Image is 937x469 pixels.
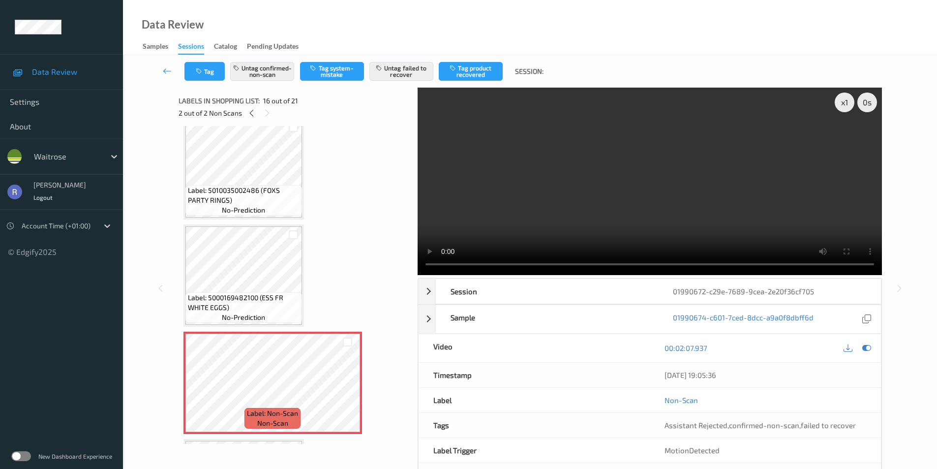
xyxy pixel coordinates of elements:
a: 01990674-c601-7ced-8dcc-a9a0f8dbff6d [673,313,814,326]
div: Session [436,279,658,304]
a: Pending Updates [247,40,308,54]
div: Data Review [142,20,204,30]
span: , , [665,421,856,430]
span: Assistant Rejected [665,421,727,430]
div: Label [419,388,650,412]
div: Video [419,334,650,362]
button: Untag failed to recover [369,62,433,81]
div: MotionDetected [650,438,881,463]
div: Catalog [214,41,237,54]
div: Label Trigger [419,438,650,463]
span: Label: Non-Scan [247,408,298,418]
div: Tags [419,413,650,438]
a: 00:02:07.937 [665,343,707,353]
div: x 1 [835,93,854,112]
button: Tag product recovered [439,62,503,81]
div: Sample [436,305,658,333]
span: failed to recover [801,421,856,430]
div: [DATE] 19:05:36 [665,370,866,380]
span: 16 out of 21 [263,96,298,106]
div: Session01990672-c29e-7689-9cea-2e20f36cf705 [418,279,881,304]
span: Label: 5000169482100 (ESS FR WHITE EGGS) [188,293,300,313]
span: non-scan [257,418,288,428]
div: 01990672-c29e-7689-9cea-2e20f36cf705 [658,279,880,304]
div: Timestamp [419,363,650,387]
div: Pending Updates [247,41,299,54]
span: Labels in shopping list: [179,96,260,106]
a: Sessions [178,40,214,55]
span: confirmed-non-scan [729,421,799,430]
span: no-prediction [222,205,265,215]
div: Sessions [178,41,204,55]
span: no-prediction [222,313,265,322]
div: Sample01990674-c601-7ced-8dcc-a9a0f8dbff6d [418,305,881,334]
button: Tag system-mistake [300,62,364,81]
span: Session: [515,66,544,76]
div: Samples [143,41,168,54]
div: 2 out of 2 Non Scans [179,107,411,119]
div: 0 s [857,93,877,112]
span: Label: 5010035002486 (FOXS PARTY RINGS) [188,186,300,205]
button: Untag confirmed-non-scan [230,62,294,81]
button: Tag [184,62,225,81]
a: Non-Scan [665,395,698,405]
a: Catalog [214,40,247,54]
a: Samples [143,40,178,54]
